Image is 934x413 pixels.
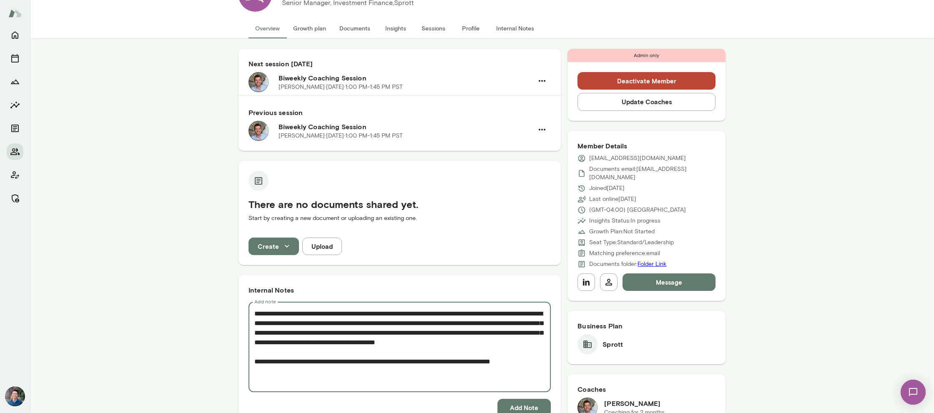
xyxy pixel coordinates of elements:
[589,238,674,247] p: Seat Type: Standard/Leadership
[490,18,541,38] button: Internal Notes
[7,120,23,137] button: Documents
[589,195,636,203] p: Last online [DATE]
[8,5,22,21] img: Mento
[377,18,414,38] button: Insights
[577,321,716,331] h6: Business Plan
[254,298,276,305] label: Add note
[249,238,299,255] button: Create
[589,184,625,193] p: Joined [DATE]
[623,273,716,291] button: Message
[589,206,686,214] p: (GMT-04:00) [GEOGRAPHIC_DATA]
[452,18,490,38] button: Profile
[7,97,23,113] button: Insights
[7,50,23,67] button: Sessions
[279,73,533,83] h6: Biweekly Coaching Session
[249,108,551,118] h6: Previous session
[333,18,377,38] button: Documents
[286,18,333,38] button: Growth plan
[577,141,716,151] h6: Member Details
[249,198,551,211] h5: There are no documents shared yet.
[589,228,655,236] p: Growth Plan: Not Started
[589,249,660,258] p: Matching preference: email
[589,165,716,182] p: Documents email: [EMAIL_ADDRESS][DOMAIN_NAME]
[249,18,286,38] button: Overview
[5,386,25,406] img: Alex Yu
[279,132,403,140] p: [PERSON_NAME] · [DATE] · 1:00 PM-1:45 PM PST
[589,154,686,163] p: [EMAIL_ADDRESS][DOMAIN_NAME]
[249,59,551,69] h6: Next session [DATE]
[249,285,551,295] h6: Internal Notes
[7,27,23,43] button: Home
[414,18,452,38] button: Sessions
[638,260,666,268] a: Folder Link
[577,72,716,90] button: Deactivate Member
[604,398,665,408] h6: [PERSON_NAME]
[7,167,23,183] button: Client app
[7,190,23,207] button: Manage
[7,143,23,160] button: Members
[577,384,716,394] h6: Coaches
[567,49,726,62] div: Admin only
[603,339,623,349] h6: Sprott
[279,83,403,91] p: [PERSON_NAME] · [DATE] · 1:00 PM-1:45 PM PST
[279,122,533,132] h6: Biweekly Coaching Session
[249,214,551,223] p: Start by creating a new document or uploading an existing one.
[589,217,660,225] p: Insights Status: In progress
[589,260,666,268] p: Documents folder:
[7,73,23,90] button: Growth Plan
[577,93,716,110] button: Update Coaches
[302,238,342,255] button: Upload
